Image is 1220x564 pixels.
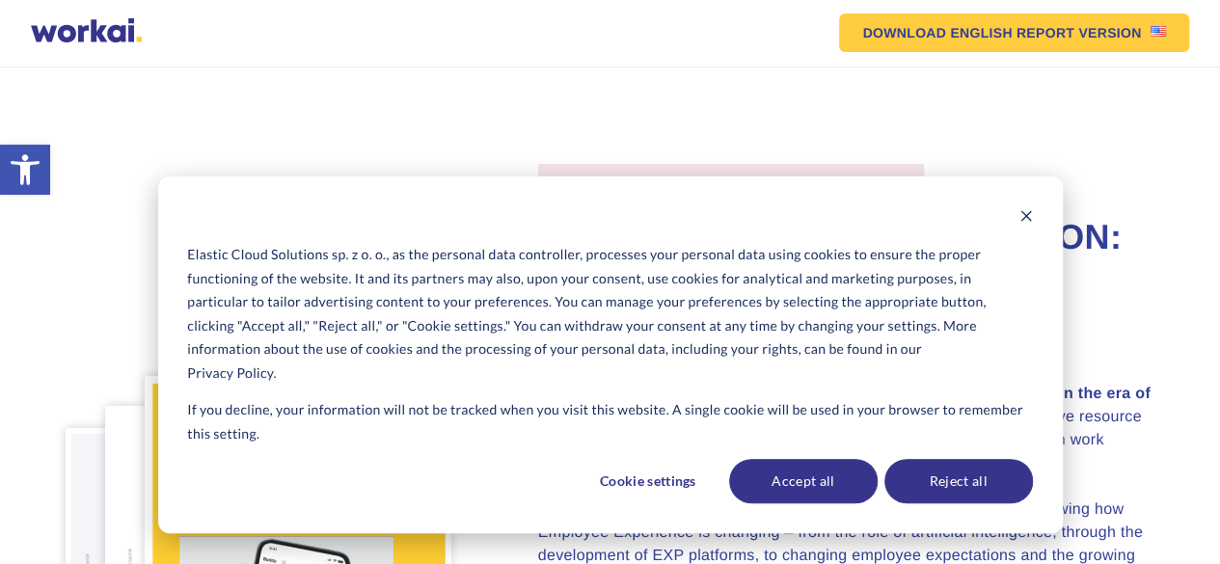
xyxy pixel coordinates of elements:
[39,195,107,209] a: Privacy Policy
[884,459,1033,503] button: Reject all
[538,386,1151,425] font: the future of work in the era of AI, mobility, and digital well-being
[289,102,571,141] input: Your name
[18,195,39,209] font: and
[1019,206,1033,230] button: Dismiss cookie banner
[1151,26,1166,37] img: US flag
[930,470,988,494] font: Reject all
[729,459,878,503] button: Accept all
[187,398,1032,445] font: If you decline, your information will not be tracked when you visit this website. A single cookie...
[1017,25,1142,40] font: REPORT VERSION
[574,459,722,503] button: Cookie settings
[158,176,1063,533] div: Cookie banner
[600,470,696,494] font: Cookie settings
[862,25,1012,40] font: DOWNLOAD ENGLISH
[289,79,363,98] font: Last name
[5,255,17,268] input: emails*
[24,254,59,268] font: emails
[772,470,834,494] font: Accept all
[187,243,1032,362] font: Elastic Cloud Solutions sp. z o. o., as the personal data controller, processes your personal dat...
[187,362,276,386] a: Privacy Policy.
[839,13,1189,52] a: DOWNLOAD ENGLISHREPORT VERSIONUS flag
